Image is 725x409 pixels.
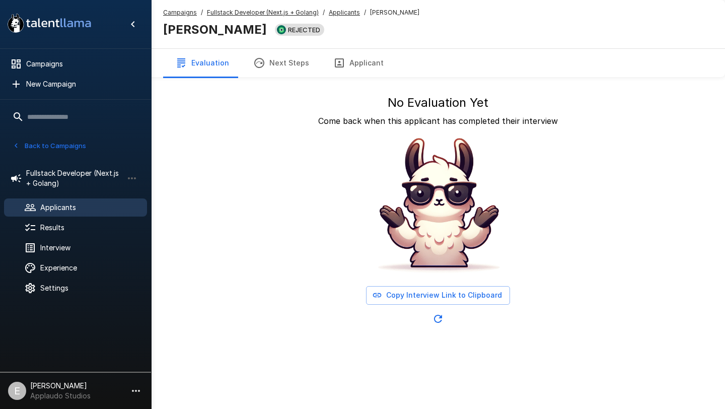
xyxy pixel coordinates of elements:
[362,131,514,282] img: Animated document
[321,49,396,77] button: Applicant
[370,8,419,18] span: [PERSON_NAME]
[207,9,319,16] u: Fullstack Developer (Next.js + Golang)
[428,309,448,329] button: Updated Today - 2:47 PM
[241,49,321,77] button: Next Steps
[201,8,203,18] span: /
[329,9,360,16] u: Applicants
[163,49,241,77] button: Evaluation
[366,286,510,305] button: Copy Interview Link to Clipboard
[388,95,488,111] h5: No Evaluation Yet
[364,8,366,18] span: /
[284,26,324,34] span: REJECTED
[323,8,325,18] span: /
[163,22,267,37] b: [PERSON_NAME]
[277,25,286,34] img: smartrecruiters_logo.jpeg
[163,9,197,16] u: Campaigns
[318,115,558,127] p: Come back when this applicant has completed their interview
[275,24,324,36] div: View profile in SmartRecruiters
